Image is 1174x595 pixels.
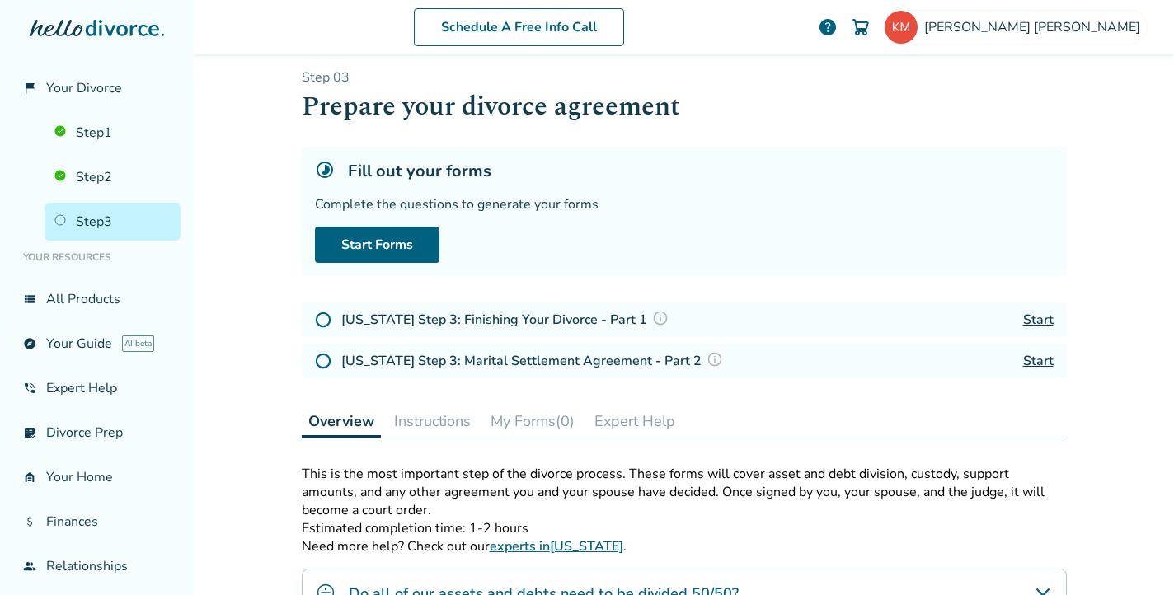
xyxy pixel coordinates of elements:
[315,227,439,263] a: Start Forms
[484,405,581,438] button: My Forms(0)
[851,17,871,37] img: Cart
[13,369,181,407] a: phone_in_talkExpert Help
[23,293,36,306] span: view_list
[13,325,181,363] a: exploreYour GuideAI beta
[315,312,331,328] img: Not Started
[23,337,36,350] span: explore
[13,414,181,452] a: list_alt_checkDivorce Prep
[315,195,1054,213] div: Complete the questions to generate your forms
[23,426,36,439] span: list_alt_check
[45,203,181,241] a: Step3
[302,87,1067,127] h1: Prepare your divorce agreement
[23,82,36,95] span: flag_2
[315,353,331,369] img: Not Started
[1023,352,1054,370] a: Start
[818,17,838,37] a: help
[302,537,1067,555] p: Need more help? Check out our .
[23,560,36,573] span: group
[414,8,624,46] a: Schedule A Free Info Call
[348,160,491,182] h5: Fill out your forms
[23,515,36,528] span: attach_money
[302,519,1067,537] p: Estimated completion time: 1-2 hours
[588,405,682,438] button: Expert Help
[652,310,669,326] img: Question Mark
[302,465,1067,519] p: This is the most important step of the divorce process. These forms will cover asset and debt div...
[45,158,181,196] a: Step2
[1092,516,1174,595] iframe: Chat Widget
[13,69,181,107] a: flag_2Your Divorce
[490,537,623,555] a: experts in[US_STATE]
[341,309,674,330] h4: [US_STATE] Step 3: Finishing Your Divorce - Part 1
[302,405,381,438] button: Overview
[13,458,181,496] a: garage_homeYour Home
[13,280,181,318] a: view_listAll Products
[13,241,181,274] li: Your Resources
[302,68,1067,87] p: Step 0 3
[122,335,154,352] span: AI beta
[23,471,36,484] span: garage_home
[1023,311,1054,329] a: Start
[46,79,122,97] span: Your Divorce
[13,547,181,585] a: groupRelationships
[885,11,918,44] img: kellymack1226@gmail.com
[45,114,181,152] a: Step1
[707,351,723,368] img: Question Mark
[341,350,728,372] h4: [US_STATE] Step 3: Marital Settlement Agreement - Part 2
[23,382,36,395] span: phone_in_talk
[924,18,1147,36] span: [PERSON_NAME] [PERSON_NAME]
[13,503,181,541] a: attach_moneyFinances
[387,405,477,438] button: Instructions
